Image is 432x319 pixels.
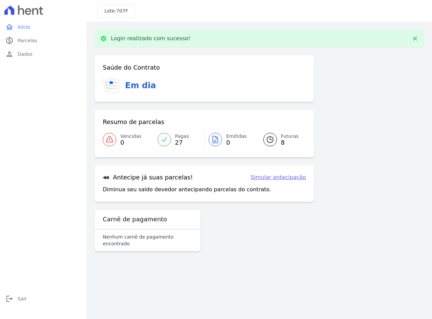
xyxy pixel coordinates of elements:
[18,37,37,44] span: Parcelas
[5,36,14,45] i: paid
[153,130,205,149] a: Pagas 27
[116,8,128,14] span: 707F
[18,24,30,30] span: Início
[281,133,298,140] span: Futuras
[205,130,255,149] a: Emitidas 0
[18,295,27,302] span: Sair
[5,23,14,31] i: home
[3,34,84,47] a: paidParcelas
[3,292,84,305] a: logoutSair
[103,215,167,223] h3: Carnê de pagamento
[103,173,193,181] h3: Antecipe já suas parcelas!
[226,133,247,140] span: Emitidas
[175,133,189,140] span: Pagas
[103,64,160,72] h3: Saúde do Contrato
[103,234,192,247] p: Nenhum carnê de pagamento encontrado
[103,130,153,149] a: Vencidas 0
[3,47,84,61] a: personDados
[18,51,32,57] span: Dados
[175,140,189,145] span: 27
[226,140,247,145] span: 0
[5,50,14,58] i: person
[111,35,191,42] p: Login realizado com sucesso!
[120,133,141,140] span: Vencidas
[103,186,271,194] p: Diminua seu saldo devedor antecipando parcelas do contrato.
[255,130,306,149] a: Futuras 8
[104,7,128,15] h3: Lote:
[125,79,156,92] h3: Em dia
[3,20,84,34] a: homeInício
[281,140,298,145] span: 8
[103,118,164,126] h3: Resumo de parcelas
[120,140,141,145] span: 0
[5,295,14,303] i: logout
[250,173,306,181] a: Simular antecipação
